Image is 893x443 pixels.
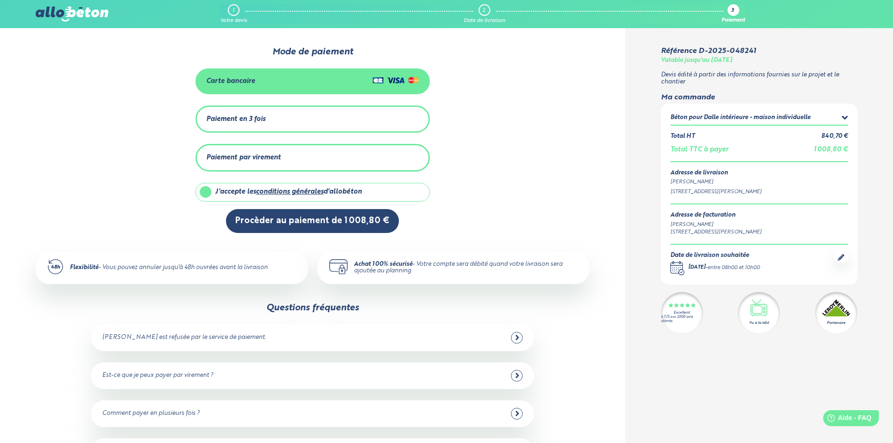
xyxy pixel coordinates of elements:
[70,264,98,270] strong: Flexibilité
[661,72,857,85] p: Devis édité à partir des informations fournies sur le projet et le chantier
[70,264,268,271] div: - Vous pouvez annuler jusqu'à 48h ouvrées avant la livraison
[731,8,734,14] div: 3
[266,303,359,313] div: Questions fréquentes
[721,18,745,24] div: Paiement
[670,188,848,196] div: [STREET_ADDRESS][PERSON_NAME]
[670,252,760,259] div: Date de livraison souhaitée
[827,320,845,326] div: Partenaire
[721,4,745,24] a: 3 Paiement
[206,77,255,85] div: Carte bancaire
[688,264,705,272] div: [DATE]
[220,18,247,24] div: Votre devis
[233,8,234,14] div: 1
[146,47,479,57] div: Mode de paiement
[661,47,756,55] div: Référence D-2025-048241
[661,57,732,64] div: Valable jusqu'au [DATE]
[373,75,419,86] img: Cartes de crédit
[220,4,247,24] a: 1 Votre devis
[482,8,485,14] div: 2
[670,146,728,154] div: Total TTC à payer
[464,18,505,24] div: Date de livraison
[102,410,200,417] div: Comment payer en plusieurs fois ?
[102,334,266,341] div: [PERSON_NAME] est refusée par le service de paiement.
[464,4,505,24] a: 2 Date de livraison
[670,114,810,121] div: Béton pour Dalle intérieure - maison individuelle
[206,154,281,162] div: Paiement par virement
[670,212,762,219] div: Adresse de facturation
[821,133,848,140] div: 840,70 €
[814,146,848,153] span: 1 008,80 €
[749,320,769,326] div: Vu à la télé
[226,209,399,233] button: Procèder au paiement de 1 008,80 €
[661,315,703,323] div: 4.7/5 sur 2300 avis clients
[670,113,848,125] summary: Béton pour Dalle intérieure - maison individuelle
[670,178,848,186] div: [PERSON_NAME]
[215,188,362,196] div: J'accepte les d'allobéton
[688,264,760,272] div: -
[256,188,323,195] a: conditions générales
[670,133,695,140] div: Total HT
[102,372,213,379] div: Est-ce que je peux payer par virement ?
[670,221,762,229] div: [PERSON_NAME]
[707,264,760,272] div: entre 08h00 et 10h00
[354,261,413,267] strong: Achat 100% sécurisé
[810,406,883,433] iframe: Help widget launcher
[354,261,578,275] div: - Votre compte sera débité quand votre livraison sera ajoutée au planning
[36,7,108,22] img: allobéton
[670,170,848,177] div: Adresse de livraison
[206,115,265,123] div: Paiement en 3 fois
[670,228,762,236] div: [STREET_ADDRESS][PERSON_NAME]
[674,311,690,315] div: Excellent
[661,93,857,102] div: Ma commande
